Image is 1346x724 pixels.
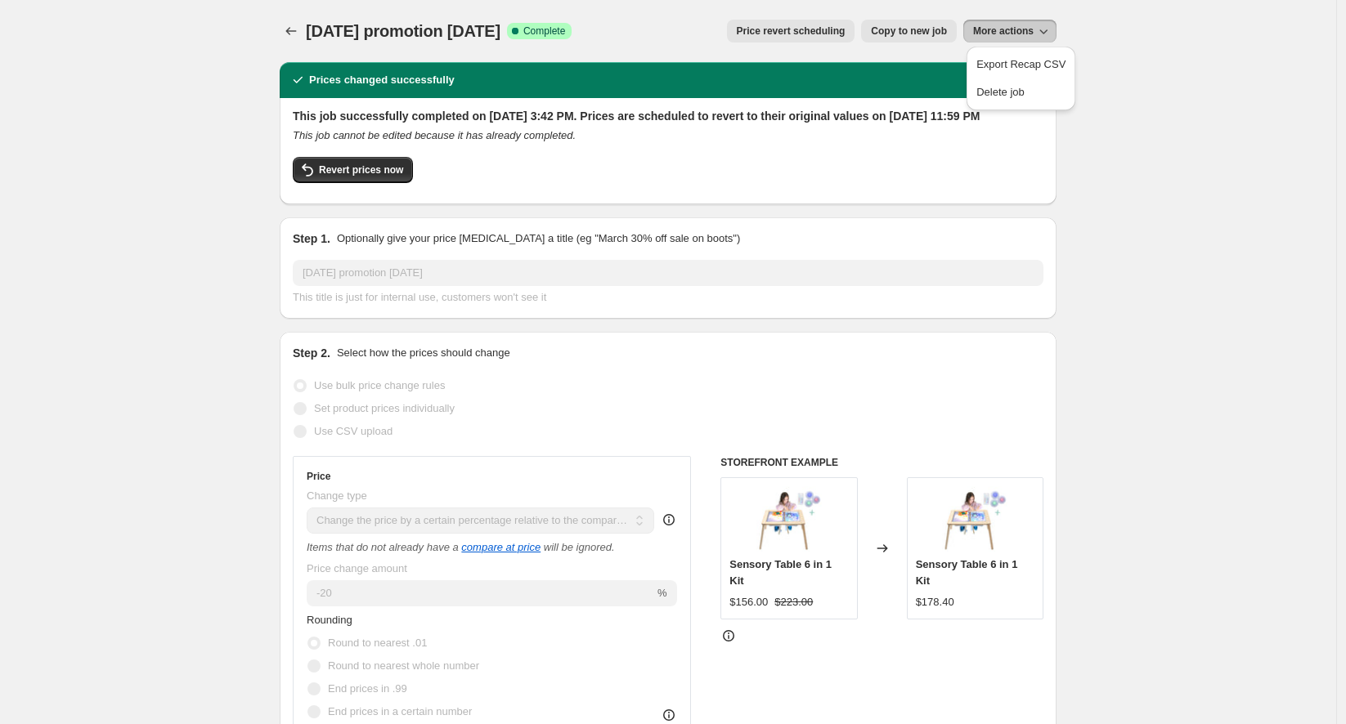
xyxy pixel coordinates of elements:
span: More actions [973,25,1034,38]
button: Export Recap CSV [971,51,1070,78]
input: 30% off holiday sale [293,260,1043,286]
span: Set product prices individually [314,402,455,414]
span: Revert prices now [319,163,403,177]
span: % [657,587,667,599]
span: Delete job [976,86,1025,98]
span: Export Recap CSV [976,58,1066,70]
span: Complete [523,25,565,38]
span: Round to nearest whole number [328,659,479,672]
strike: $223.00 [774,594,813,610]
img: light_table_bundle_80x.jpg [756,486,822,552]
span: Sensory Table 6 in 1 Kit [916,558,1018,587]
div: $156.00 [729,594,768,610]
h2: This job successfully completed on [DATE] 3:42 PM. Prices are scheduled to revert to their origin... [293,108,1043,124]
button: Revert prices now [293,157,413,183]
span: Use CSV upload [314,425,393,437]
span: End prices in .99 [328,682,407,695]
input: -20 [307,580,654,606]
i: will be ignored. [544,541,615,553]
span: Sensory Table 6 in 1 Kit [729,558,832,587]
h3: Price [307,470,330,483]
button: compare at price [461,541,541,553]
h2: Step 1. [293,230,330,247]
h2: Prices changed successfully [309,72,455,88]
span: Rounding [307,614,352,626]
span: Price revert scheduling [737,25,846,38]
h2: Step 2. [293,345,330,361]
button: Price revert scheduling [727,20,855,42]
button: Delete job [971,79,1070,105]
i: Items that do not already have a [307,541,459,553]
p: Optionally give your price [MEDICAL_DATA] a title (eg "March 30% off sale on boots") [337,230,740,247]
span: Round to nearest .01 [328,637,427,649]
img: light_table_bundle_80x.jpg [942,486,1007,552]
span: End prices in a certain number [328,705,472,717]
span: Use bulk price change rules [314,379,445,391]
span: Price change amount [307,562,407,574]
i: This job cannot be edited because it has already completed. [293,129,576,141]
div: help [661,512,677,528]
div: $178.40 [916,594,954,610]
p: Select how the prices should change [337,345,510,361]
span: This title is just for internal use, customers won't see it [293,291,546,303]
span: Change type [307,489,367,502]
button: Price change jobs [280,20,303,42]
button: More actions [963,20,1057,42]
span: Copy to new job [871,25,947,38]
h6: STOREFRONT EXAMPLE [720,456,1043,469]
button: Copy to new job [861,20,957,42]
span: [DATE] promotion [DATE] [306,22,500,40]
